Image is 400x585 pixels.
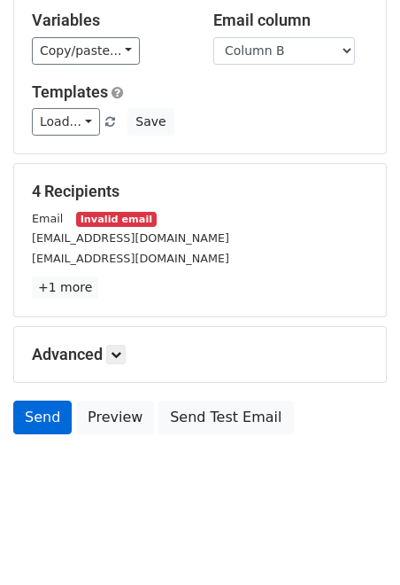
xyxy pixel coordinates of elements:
a: Send Test Email [158,401,293,434]
button: Save [127,108,173,136]
small: [EMAIL_ADDRESS][DOMAIN_NAME] [32,231,229,245]
a: Preview [76,401,154,434]
h5: Email column [213,11,368,30]
a: Copy/paste... [32,37,140,65]
a: +1 more [32,277,98,299]
small: Email [32,212,63,225]
a: Load... [32,108,100,136]
a: Templates [32,82,108,101]
iframe: Chat Widget [312,500,400,585]
h5: 4 Recipients [32,182,368,201]
a: Send [13,401,72,434]
h5: Advanced [32,345,368,364]
small: Invalid email [76,212,156,227]
h5: Variables [32,11,187,30]
small: [EMAIL_ADDRESS][DOMAIN_NAME] [32,252,229,265]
